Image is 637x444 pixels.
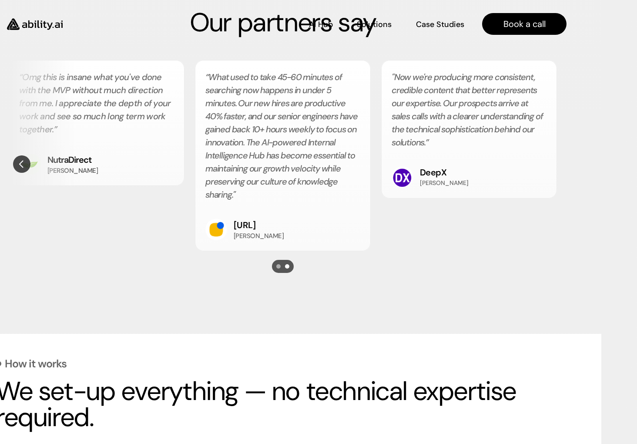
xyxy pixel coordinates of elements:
[392,71,546,149] h2: "Now we're producing more consistent, credible content that better represents our expertise. Our ...
[5,358,67,369] p: How it works
[309,19,333,30] p: AI Hub
[381,60,557,198] li: 4 of 4
[416,19,464,30] p: Case Studies
[283,260,294,273] button: Scroll to page 2
[357,17,392,32] a: Solutions
[234,232,284,241] h3: [PERSON_NAME]
[75,13,567,35] nav: Main navigation
[47,154,91,165] a: NutraDirect
[420,167,447,178] a: DeepX
[503,18,546,30] p: Book a call
[9,60,184,186] li: 2 of 4
[309,17,333,32] a: AI Hub
[234,219,256,231] a: [URL]
[416,17,465,32] a: Case Studies
[205,71,208,83] span: “
[357,19,392,30] p: Solutions
[195,60,371,251] li: 3 of 4
[13,155,30,173] button: Previous
[272,260,283,273] button: Scroll to page 1
[47,166,98,175] h3: [PERSON_NAME]
[205,71,360,201] h2: What used to take 45-60 minutes of searching now happens in under 5 minutes. Our new hires are pr...
[19,71,174,136] h2: “Omg this is insane what you've done with the MVP without much direction from me. I appreciate th...
[482,13,567,35] a: Book a call
[420,178,469,188] p: [PERSON_NAME]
